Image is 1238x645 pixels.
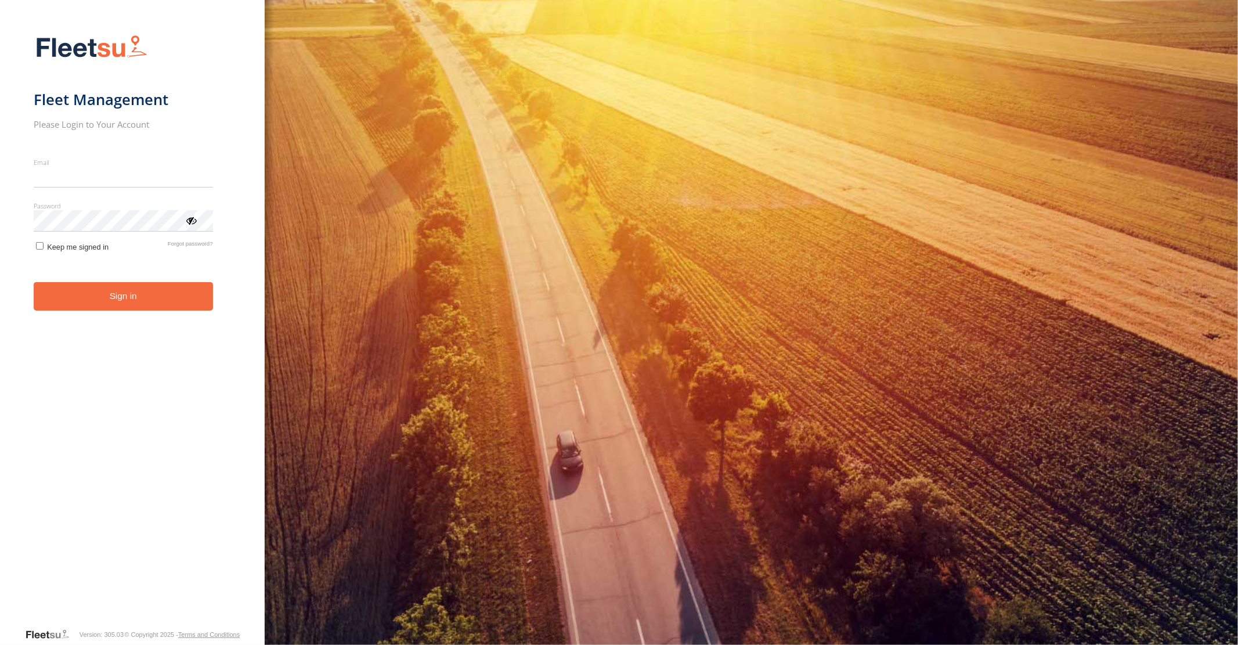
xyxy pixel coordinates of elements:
[185,214,197,226] div: ViewPassword
[34,90,213,109] h1: Fleet Management
[168,240,213,251] a: Forgot password?
[34,282,213,311] button: Sign in
[34,33,150,62] img: Fleetsu
[34,158,213,167] label: Email
[34,201,213,210] label: Password
[47,243,109,251] span: Keep me signed in
[34,118,213,130] h2: Please Login to Your Account
[34,28,232,628] form: main
[36,242,44,250] input: Keep me signed in
[178,631,240,638] a: Terms and Conditions
[25,629,78,640] a: Visit our Website
[124,631,240,638] div: © Copyright 2025 -
[80,631,124,638] div: Version: 305.03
